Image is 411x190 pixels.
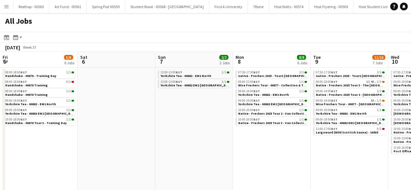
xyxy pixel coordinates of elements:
span: 2/3 [377,80,381,83]
span: 1/1 [299,99,304,102]
div: 09:00-19:00BST1/1Yorkshire Tea - 00882 EM2 [GEOGRAPHIC_DATA] [3,108,75,117]
div: 11:00-17:00BST0/2Largoward (Wild Scottish Sauna) - 16935 [313,127,386,136]
span: 4A [371,80,374,83]
span: 5/6 [64,55,73,60]
a: 10:00-18:00BST1/1Handshake - 00878 Tour 3 - Training Day [5,117,74,125]
span: BST [253,117,260,121]
a: 08:00-18:00BST5I4A•2/3Native - Freshers 2025 Tour 3 - The [GEOGRAPHIC_DATA] [316,80,385,87]
a: 08:00-18:00BST1/1Handshake - 00878 Training [5,89,74,96]
span: 09:00-19:00 [316,99,338,102]
span: 7 [157,58,166,65]
span: 10:00-18:00 [5,118,27,121]
span: 09:00-19:00 [316,108,338,112]
span: 09:00-19:00 [238,90,260,93]
span: 07:30-17:30 [238,71,260,74]
div: 10:00-20:00BST1/1Native - Freshers 2025 Tour 3 - Van Collection & Travel Day [236,117,308,127]
span: 08:00-23:00 [238,80,260,83]
span: 0/2 [377,127,381,131]
span: 2/2 [219,55,228,60]
span: 1/1 [377,108,381,112]
span: 10:00-20:00 [238,118,260,121]
span: 1/1 [227,71,229,73]
span: 1/1 [222,71,226,74]
span: 1/1 [304,119,307,120]
div: 12:00-13:00BST1/1Yorkshire Tea - 00882 - EM1 North [158,70,231,80]
span: 1/1 [71,100,74,102]
a: 12:00-13:00BST1/1Yorkshire Tea - 00882 EM2 [GEOGRAPHIC_DATA] [161,80,229,87]
span: BST [331,89,338,93]
span: BST [253,70,260,74]
span: 1/1 [66,108,71,112]
span: BST [253,108,260,112]
div: 08:00-18:00BST0/1Handshake - 00878 Training [3,80,75,89]
span: 1/1 [66,71,71,74]
button: Reelhop - 00565 [13,0,49,13]
span: BST [20,80,27,84]
div: 6 Jobs [64,60,74,65]
span: Fri [3,54,8,60]
button: Student Roost - 00568 - [GEOGRAPHIC_DATA] [125,0,209,13]
button: Spring Pod 00559 [87,0,125,13]
span: 1/1 [71,109,74,111]
a: 09:00-19:00BST1/1Yorkshire Tea - 00882 - EM1 North [316,108,385,115]
div: 09:00-19:00BST5A•1/3Wise Freshers Tour - 00877 - [GEOGRAPHIC_DATA][PERSON_NAME] [313,98,386,108]
span: 0/1 [71,81,74,83]
div: 09:00-19:00BST1/1Yorkshire Tea - 00882 - EM1 North [236,89,308,98]
a: 10:00-20:00BST1/1Native - Freshers 2025 Tour 3 - Van Collection & Travel Day [238,117,307,125]
span: 1/1 [304,90,307,92]
span: BST [331,70,338,74]
span: Yorkshire Tea - 00882 EM2 Midlands [161,83,233,87]
a: 08:00-18:00BST0/1Handshake - 00878 Training [5,80,74,87]
span: BST [176,70,182,74]
span: 1/1 [71,71,74,73]
span: 1/1 [299,108,304,112]
div: 07:30-17:30BST3/3native - Freshers 2025 - Tour1 [GEOGRAPHIC_DATA] [236,70,308,80]
div: 10:00-20:00BST1/1Native - Freshers 2025 Tour 2 - Van Collection & Travel Day [236,108,308,117]
span: 1/3 [377,99,381,102]
a: 11:00-17:00BST0/2Largoward (Wild Scottish Sauna) - 16935 [316,127,385,134]
span: 1/1 [304,100,307,102]
span: 1/3 [382,100,385,102]
span: 1/1 [299,80,304,83]
div: 09:00-19:00BST1/1Yorkshire Tea - 00882 EM2 [GEOGRAPHIC_DATA] [313,117,386,127]
span: BST [20,108,27,112]
span: 1/1 [71,90,74,92]
a: 09:00-19:00BST3/3Native - Freshers 2025 Tour 2 - [GEOGRAPHIC_DATA][PERSON_NAME] [316,89,385,96]
div: 2 Jobs [220,60,230,65]
a: 12:00-13:00BST1/1Yorkshire Tea - 00882 - EM1 North [161,70,229,78]
span: 1/1 [299,90,304,93]
span: 3/3 [377,71,381,74]
span: BST [331,80,338,84]
span: BST [331,108,338,112]
span: 09:00-19:00 [5,99,27,102]
a: 09:00-19:00BST1/1Yorkshire Tea - 00882 EM2 [GEOGRAPHIC_DATA] [316,117,385,125]
span: 5A [371,99,374,102]
div: 08:00-18:00BST1/1Handshake - 00878 - Training Day [3,70,75,80]
div: 08:00-23:00BST1/1Wise Freshers Tour - 00877 - Collection & Travel Day [236,80,308,89]
span: BST [253,98,260,103]
span: BST [253,80,260,84]
span: 09:00-19:00 [238,99,260,102]
span: Sun [158,54,166,60]
button: 7Bone [248,0,269,13]
span: 1/1 [377,118,381,121]
span: 12:00-13:00 [161,80,182,83]
span: Wed [391,54,399,60]
span: 1/1 [304,109,307,111]
span: 12:00-13:00 [161,71,182,74]
span: Yorkshire Tea - 00882 EM2 Midlands [238,102,310,106]
span: 09:00-19:00 [316,118,338,121]
span: BST [20,98,27,103]
span: 8/8 [297,55,306,60]
span: BST [176,80,182,84]
span: Tue [313,54,321,60]
span: BST [331,117,338,121]
span: 6 [79,58,87,65]
span: 8 [235,58,244,65]
div: 08:00-18:00BST1/1Handshake - 00878 Training [3,89,75,98]
div: 09:00-19:00BST1/1Yorkshire Tea - 00882 - EM1 North [3,98,75,108]
a: 07:30-17:30BST3/3native - Freshers 2025 - Tour1 [GEOGRAPHIC_DATA] [238,70,307,78]
div: 08:00-18:00BST5I4A•2/3Native - Freshers 2025 Tour 3 - The [GEOGRAPHIC_DATA] [313,80,386,89]
span: 3/3 [299,71,304,74]
span: 1/1 [382,109,385,111]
